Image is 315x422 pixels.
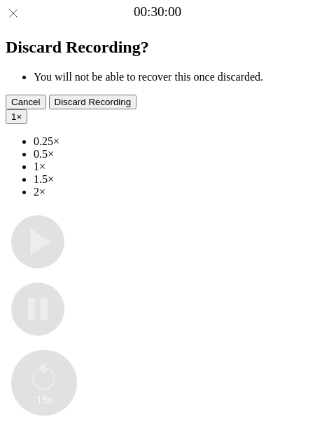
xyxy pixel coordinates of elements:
[134,4,181,20] a: 00:30:00
[6,38,309,57] h2: Discard Recording?
[6,109,27,124] button: 1×
[34,173,309,186] li: 1.5×
[11,111,16,122] span: 1
[34,161,309,173] li: 1×
[34,186,309,198] li: 2×
[34,148,309,161] li: 0.5×
[34,135,309,148] li: 0.25×
[34,71,309,83] li: You will not be able to recover this once discarded.
[6,95,46,109] button: Cancel
[49,95,137,109] button: Discard Recording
